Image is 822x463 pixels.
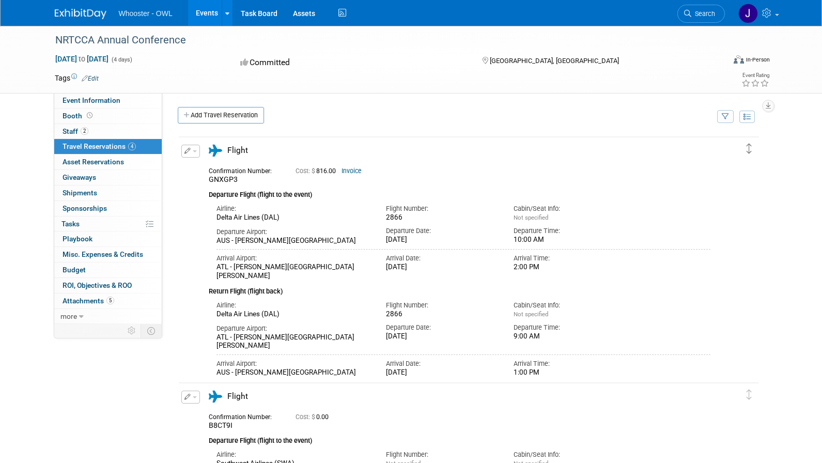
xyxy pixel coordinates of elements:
span: 5 [106,297,114,304]
div: Cabin/Seat Info: [514,450,626,459]
span: Flight [227,146,248,155]
div: 1:00 PM [514,368,626,377]
div: NRTCCA Annual Conference [52,31,709,50]
span: Not specified [514,311,548,318]
div: Departure Date: [386,323,498,332]
span: more [60,312,77,320]
div: 9:00 AM [514,332,626,341]
i: Flight [209,145,222,157]
div: ATL - [PERSON_NAME][GEOGRAPHIC_DATA][PERSON_NAME] [216,263,371,281]
a: Edit [82,75,99,82]
a: Tasks [54,217,162,231]
span: Asset Reservations [63,158,124,166]
div: 2866 [386,310,498,319]
div: Return Flight (flight back) [209,281,711,297]
span: Staff [63,127,88,135]
span: Attachments [63,297,114,305]
div: Departure Flight (flight to the event) [209,430,711,446]
div: [DATE] [386,263,498,272]
a: Asset Reservations [54,155,162,169]
a: Travel Reservations4 [54,139,162,154]
span: Tasks [61,220,80,228]
div: Event Format [664,54,770,69]
div: Arrival Time: [514,254,626,263]
div: Delta Air Lines (DAL) [216,310,371,319]
div: Committed [237,54,466,72]
a: Search [677,5,725,23]
div: Departure Time: [514,323,626,332]
span: Booth [63,112,95,120]
span: Whooster - OWL [119,9,173,18]
a: more [54,309,162,324]
div: Arrival Date: [386,359,498,368]
i: Click and drag to move item [747,390,752,400]
span: Cost: $ [296,413,316,421]
div: Airline: [216,450,371,459]
div: Flight Number: [386,301,498,310]
div: Delta Air Lines (DAL) [216,213,371,222]
div: Confirmation Number: [209,410,280,421]
span: Booth not reserved yet [85,112,95,119]
span: Cost: $ [296,167,316,175]
span: B8CT9I [209,421,232,429]
div: ATL - [PERSON_NAME][GEOGRAPHIC_DATA][PERSON_NAME] [216,333,371,351]
div: Flight Number: [386,204,498,213]
td: Tags [55,73,99,83]
div: Arrival Airport: [216,254,371,263]
i: Flight [209,391,222,403]
span: (4 days) [111,56,132,63]
td: Personalize Event Tab Strip [123,324,141,337]
span: Shipments [63,189,97,197]
div: 2:00 PM [514,263,626,272]
div: AUS - [PERSON_NAME][GEOGRAPHIC_DATA] [216,237,371,245]
div: In-Person [746,56,770,64]
span: 2 [81,127,88,135]
div: [DATE] [386,236,498,244]
div: Arrival Date: [386,254,498,263]
div: Event Rating [741,73,769,78]
div: [DATE] [386,332,498,341]
span: Not specified [514,214,548,221]
a: Add Travel Reservation [178,107,264,124]
div: Confirmation Number: [209,164,280,175]
div: Arrival Airport: [216,359,371,368]
span: to [77,55,87,63]
div: Departure Date: [386,226,498,236]
div: Cabin/Seat Info: [514,204,626,213]
div: Airline: [216,204,371,213]
a: Invoice [342,167,362,175]
div: Departure Airport: [216,324,371,333]
span: Travel Reservations [63,142,136,150]
div: Departure Airport: [216,227,371,237]
a: ROI, Objectives & ROO [54,278,162,293]
a: Attachments5 [54,294,162,308]
div: 10:00 AM [514,236,626,244]
div: [DATE] [386,368,498,377]
div: Departure Time: [514,226,626,236]
span: [GEOGRAPHIC_DATA], [GEOGRAPHIC_DATA] [490,57,619,65]
a: Playbook [54,231,162,246]
a: Budget [54,263,162,277]
span: [DATE] [DATE] [55,54,109,64]
span: Search [691,10,715,18]
div: 2866 [386,213,498,222]
span: Budget [63,266,86,274]
a: Event Information [54,93,162,108]
div: Flight Number: [386,450,498,459]
td: Toggle Event Tabs [141,324,162,337]
span: Playbook [63,235,92,243]
span: Misc. Expenses & Credits [63,250,143,258]
img: John Holsinger [738,4,758,23]
div: Arrival Time: [514,359,626,368]
a: Giveaways [54,170,162,185]
i: Filter by Traveler [722,114,729,120]
a: Sponsorships [54,201,162,216]
a: Staff2 [54,124,162,139]
img: Format-Inperson.png [734,55,744,64]
div: Airline: [216,301,371,310]
span: 0.00 [296,413,333,421]
span: ROI, Objectives & ROO [63,281,132,289]
span: Sponsorships [63,204,107,212]
div: Cabin/Seat Info: [514,301,626,310]
span: Giveaways [63,173,96,181]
